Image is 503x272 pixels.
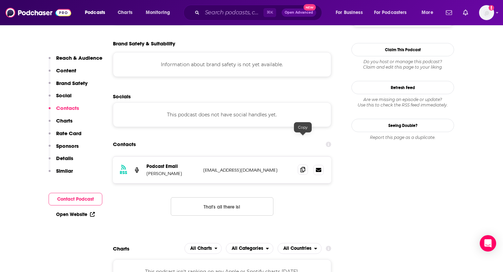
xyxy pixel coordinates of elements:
[113,245,129,252] h2: Charts
[351,97,454,108] div: Are we missing an episode or update? Use this to check the RSS feed immediately.
[479,5,494,20] img: User Profile
[278,243,322,254] button: open menu
[113,93,331,100] h2: Socials
[56,155,73,161] p: Details
[49,105,79,117] button: Contacts
[56,105,79,111] p: Contacts
[49,168,73,180] button: Similar
[232,246,263,251] span: All Categories
[351,81,454,94] button: Refresh Feed
[56,92,72,99] p: Social
[278,243,322,254] h2: Countries
[184,243,222,254] button: open menu
[56,117,73,124] p: Charts
[118,8,132,17] span: Charts
[190,5,328,20] div: Search podcasts, credits, & more...
[113,138,136,151] h2: Contacts
[49,143,79,155] button: Sponsors
[56,80,88,86] p: Brand Safety
[113,40,175,47] h2: Brand Safety & Suitability
[141,7,179,18] button: open menu
[184,243,222,254] h2: Platforms
[5,6,71,19] img: Podchaser - Follow, Share and Rate Podcasts
[49,80,88,92] button: Brand Safety
[120,170,127,175] h3: RSS
[113,102,331,127] div: This podcast does not have social handles yet.
[351,59,454,65] span: Do you host or manage this podcast?
[49,193,102,205] button: Contact Podcast
[171,197,273,216] button: Nothing here.
[460,7,471,18] a: Show notifications dropdown
[113,52,331,77] div: Information about brand safety is not yet available.
[80,7,114,18] button: open menu
[374,8,407,17] span: For Podcasters
[283,246,311,251] span: All Countries
[113,7,137,18] a: Charts
[479,5,494,20] button: Show profile menu
[294,122,312,132] div: Copy
[49,117,73,130] button: Charts
[351,59,454,70] div: Claim and edit this page to your liking.
[203,167,292,173] p: [EMAIL_ADDRESS][DOMAIN_NAME]
[351,119,454,132] a: Seeing Double?
[146,171,198,176] p: [PERSON_NAME]
[56,168,73,174] p: Similar
[49,55,102,67] button: Reach & Audience
[336,8,363,17] span: For Business
[56,212,95,217] a: Open Website
[56,143,79,149] p: Sponsors
[282,9,316,17] button: Open AdvancedNew
[370,7,417,18] button: open menu
[304,4,316,11] span: New
[226,243,273,254] button: open menu
[489,5,494,11] svg: Add a profile image
[49,155,73,168] button: Details
[49,67,76,80] button: Content
[49,92,72,105] button: Social
[85,8,105,17] span: Podcasts
[422,8,433,17] span: More
[443,7,455,18] a: Show notifications dropdown
[479,5,494,20] span: Logged in as kkitamorn
[202,7,263,18] input: Search podcasts, credits, & more...
[56,130,81,137] p: Rate Card
[56,67,76,74] p: Content
[285,11,313,14] span: Open Advanced
[263,8,276,17] span: ⌘ K
[351,135,454,140] div: Report this page as a duplicate.
[331,7,371,18] button: open menu
[146,8,170,17] span: Monitoring
[56,55,102,61] p: Reach & Audience
[417,7,442,18] button: open menu
[351,43,454,56] button: Claim This Podcast
[146,163,198,169] p: Podcast Email
[480,235,496,252] div: Open Intercom Messenger
[226,243,273,254] h2: Categories
[190,246,212,251] span: All Charts
[49,130,81,143] button: Rate Card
